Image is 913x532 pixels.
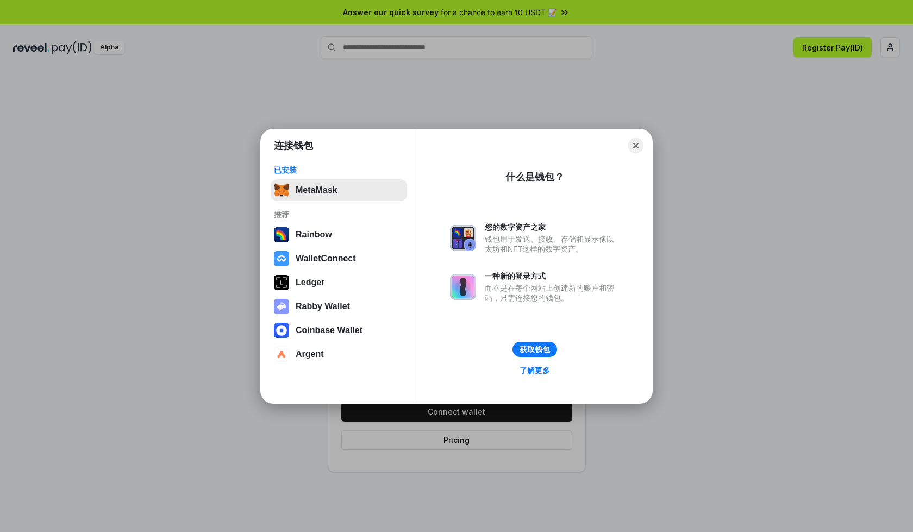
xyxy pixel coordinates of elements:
[274,183,289,198] img: svg+xml,%3Csvg%20fill%3D%22none%22%20height%3D%2233%22%20viewBox%3D%220%200%2035%2033%22%20width%...
[485,222,620,232] div: 您的数字资产之家
[274,275,289,290] img: svg+xml,%3Csvg%20xmlns%3D%22http%3A%2F%2Fwww.w3.org%2F2000%2Fsvg%22%20width%3D%2228%22%20height%3...
[485,283,620,303] div: 而不是在每个网站上创建新的账户和密码，只需连接您的钱包。
[296,185,337,195] div: MetaMask
[450,274,476,300] img: svg+xml,%3Csvg%20xmlns%3D%22http%3A%2F%2Fwww.w3.org%2F2000%2Fsvg%22%20fill%3D%22none%22%20viewBox...
[274,347,289,362] img: svg+xml,%3Csvg%20width%3D%2228%22%20height%3D%2228%22%20viewBox%3D%220%200%2028%2028%22%20fill%3D...
[505,171,564,184] div: 什么是钱包？
[271,248,407,270] button: WalletConnect
[520,366,550,375] div: 了解更多
[485,234,620,254] div: 钱包用于发送、接收、存储和显示像以太坊和NFT这样的数字资产。
[512,342,557,357] button: 获取钱包
[274,165,404,175] div: 已安装
[513,364,556,378] a: 了解更多
[296,278,324,287] div: Ledger
[274,323,289,338] img: svg+xml,%3Csvg%20width%3D%2228%22%20height%3D%2228%22%20viewBox%3D%220%200%2028%2028%22%20fill%3D...
[274,299,289,314] img: svg+xml,%3Csvg%20xmlns%3D%22http%3A%2F%2Fwww.w3.org%2F2000%2Fsvg%22%20fill%3D%22none%22%20viewBox...
[296,302,350,311] div: Rabby Wallet
[296,254,356,264] div: WalletConnect
[271,296,407,317] button: Rabby Wallet
[520,345,550,354] div: 获取钱包
[271,343,407,365] button: Argent
[274,210,404,220] div: 推荐
[271,272,407,293] button: Ledger
[274,139,313,152] h1: 连接钱包
[274,251,289,266] img: svg+xml,%3Csvg%20width%3D%2228%22%20height%3D%2228%22%20viewBox%3D%220%200%2028%2028%22%20fill%3D...
[271,179,407,201] button: MetaMask
[450,225,476,251] img: svg+xml,%3Csvg%20xmlns%3D%22http%3A%2F%2Fwww.w3.org%2F2000%2Fsvg%22%20fill%3D%22none%22%20viewBox...
[274,227,289,242] img: svg+xml,%3Csvg%20width%3D%22120%22%20height%3D%22120%22%20viewBox%3D%220%200%20120%20120%22%20fil...
[296,349,324,359] div: Argent
[485,271,620,281] div: 一种新的登录方式
[296,230,332,240] div: Rainbow
[271,224,407,246] button: Rainbow
[628,138,643,153] button: Close
[296,326,362,335] div: Coinbase Wallet
[271,320,407,341] button: Coinbase Wallet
